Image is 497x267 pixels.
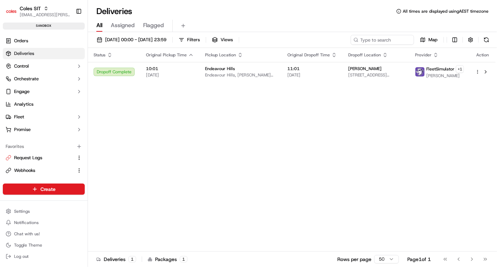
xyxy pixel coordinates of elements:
[57,99,116,112] a: 💻API Documentation
[14,231,40,237] span: Chat with us!
[428,37,438,43] span: Map
[14,101,33,107] span: Analytics
[3,124,85,135] button: Promise
[20,5,41,12] button: Coles SIT
[146,52,187,58] span: Original Pickup Time
[3,99,85,110] a: Analytics
[287,66,337,72] span: 11:01
[70,119,85,124] span: Pylon
[6,155,74,161] a: Request Logs
[3,3,73,20] button: Coles SITColes SIT[EMAIL_ADDRESS][PERSON_NAME][PERSON_NAME][DOMAIN_NAME]
[59,103,65,108] div: 💻
[176,35,203,45] button: Filters
[3,240,85,250] button: Toggle Theme
[128,256,136,262] div: 1
[14,76,39,82] span: Orchestrate
[120,69,128,77] button: Start new chat
[3,73,85,85] button: Orchestrate
[6,6,17,17] img: Coles SIT
[407,256,431,263] div: Page 1 of 1
[18,45,127,52] input: Got a question? Start typing here...
[180,256,187,262] div: 1
[3,206,85,216] button: Settings
[3,218,85,228] button: Notifications
[3,141,85,152] div: Favorites
[96,6,132,17] h1: Deliveries
[3,229,85,239] button: Chat with us!
[94,52,106,58] span: Status
[14,254,28,259] span: Log out
[337,256,371,263] p: Rows per page
[24,67,115,74] div: Start new chat
[3,61,85,72] button: Control
[14,88,30,95] span: Engage
[143,21,164,30] span: Flagged
[94,35,170,45] button: [DATE] 00:00 - [DATE] 23:59
[3,252,85,261] button: Log out
[187,37,200,43] span: Filters
[209,35,236,45] button: Views
[4,99,57,112] a: 📗Knowledge Base
[14,220,39,225] span: Notifications
[14,38,28,44] span: Orders
[205,52,236,58] span: Pickup Location
[482,35,491,45] button: Refresh
[40,186,56,193] span: Create
[14,114,24,120] span: Fleet
[111,21,135,30] span: Assigned
[348,52,381,58] span: Dropoff Location
[7,103,13,108] div: 📗
[287,52,330,58] span: Original Dropoff Time
[96,21,102,30] span: All
[96,256,136,263] div: Deliveries
[475,52,490,58] div: Action
[287,72,337,78] span: [DATE]
[146,72,194,78] span: [DATE]
[14,63,29,69] span: Control
[3,86,85,97] button: Engage
[14,50,34,57] span: Deliveries
[351,35,414,45] input: Type to search
[403,8,489,14] span: All times are displayed using AEST timezone
[417,35,441,45] button: Map
[14,126,31,133] span: Promise
[3,48,85,59] a: Deliveries
[3,152,85,163] button: Request Logs
[7,28,128,39] p: Welcome 👋
[456,65,464,73] button: +1
[14,102,54,109] span: Knowledge Base
[3,184,85,195] button: Create
[24,74,89,80] div: We're available if you need us!
[66,102,113,109] span: API Documentation
[3,111,85,123] button: Fleet
[20,12,70,18] button: [EMAIL_ADDRESS][PERSON_NAME][PERSON_NAME][DOMAIN_NAME]
[348,66,382,72] span: [PERSON_NAME]
[3,165,85,176] button: Webhooks
[14,209,30,214] span: Settings
[7,67,20,80] img: 1736555255976-a54dd68f-1ca7-489b-9aae-adbdc363a1c4
[14,167,35,174] span: Webhooks
[426,73,464,79] span: [PERSON_NAME]
[205,66,235,72] span: Endeavour Hills
[415,52,432,58] span: Provider
[105,37,166,43] span: [DATE] 00:00 - [DATE] 23:59
[348,72,404,78] span: [STREET_ADDRESS][PERSON_NAME]
[7,7,21,21] img: Nash
[50,119,85,124] a: Powered byPylon
[146,66,194,72] span: 10:01
[148,256,187,263] div: Packages
[14,155,42,161] span: Request Logs
[221,37,233,43] span: Views
[426,66,454,72] span: FleetSimulator
[3,23,85,30] div: sandbox
[3,35,85,46] a: Orders
[415,67,425,76] img: FleetSimulator.png
[14,242,42,248] span: Toggle Theme
[6,167,74,174] a: Webhooks
[205,72,276,78] span: Endeavour Hills, [PERSON_NAME][STREET_ADDRESS]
